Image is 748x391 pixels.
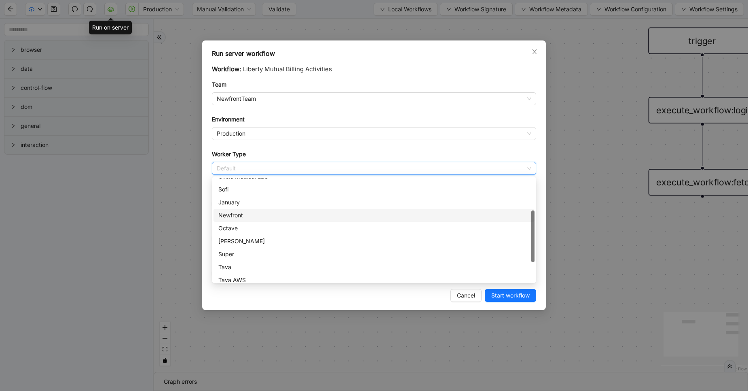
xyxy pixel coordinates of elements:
div: Newfront [218,211,530,220]
span: Production [217,127,531,140]
div: Octave [213,222,535,235]
div: Rothman [213,235,535,248]
div: Super [218,250,530,259]
div: Sofi [218,185,530,194]
div: Newfront [213,209,535,222]
div: Run server workflow [212,49,536,58]
div: January [218,198,530,207]
span: NewfrontTeam [217,93,531,105]
div: Tava [218,263,530,272]
button: Close [530,47,539,56]
label: Worker Type [212,150,246,159]
span: Start workflow [491,291,530,300]
span: Cancel [457,291,475,300]
span: Default [217,162,531,174]
div: January [213,196,535,209]
div: Sofi [213,183,535,196]
div: Run on server [89,21,132,34]
div: Tava [213,261,535,274]
span: Workflow: [212,65,241,73]
div: Tava AWS [213,274,535,287]
label: Team [212,80,226,89]
button: Cancel [450,289,482,302]
span: close [531,49,538,55]
span: Liberty Mutual Billing Activities [243,65,332,73]
button: Start workflow [485,289,536,302]
div: Tava AWS [218,276,530,285]
label: Environment [212,115,245,124]
div: [PERSON_NAME] [218,237,530,246]
div: Octave [218,224,530,233]
div: Super [213,248,535,261]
